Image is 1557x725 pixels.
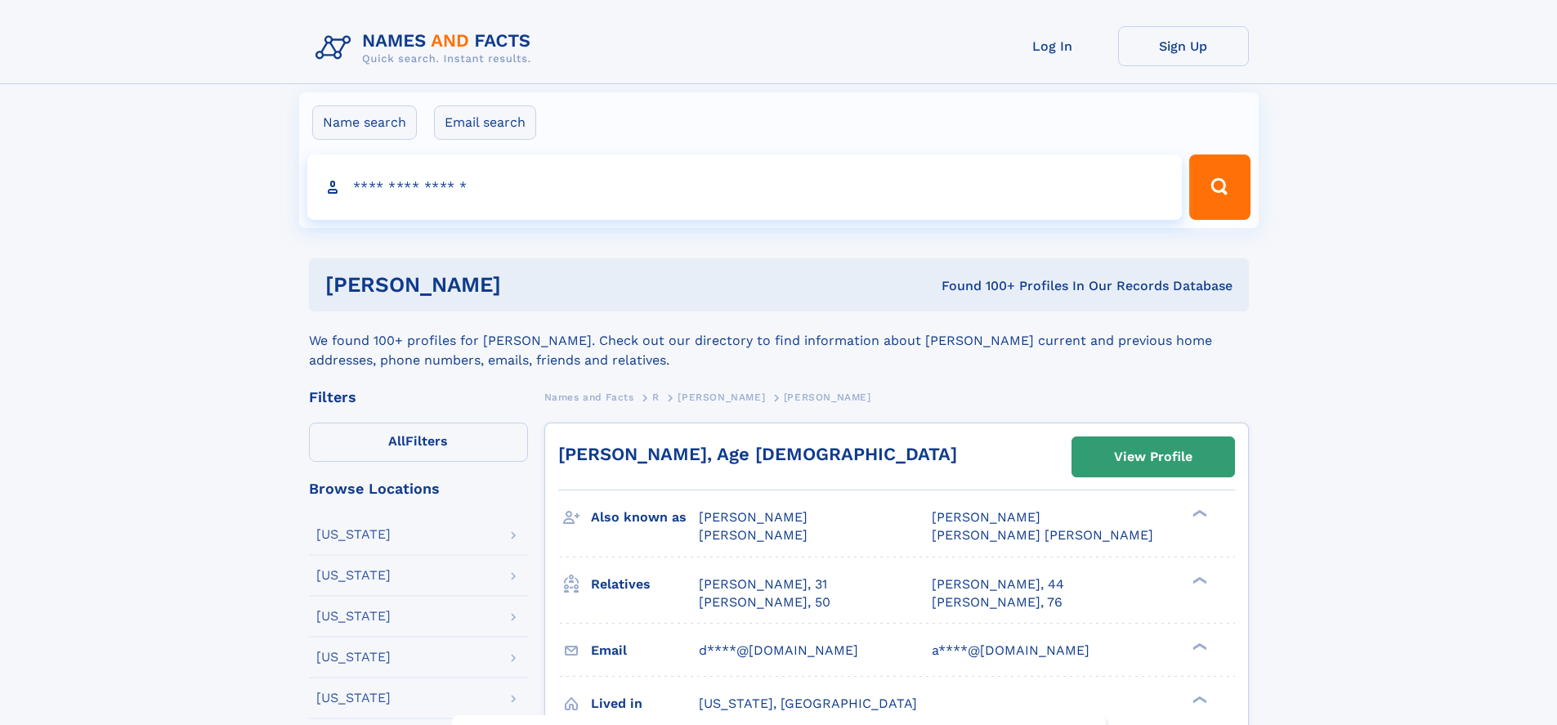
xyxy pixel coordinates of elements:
span: [PERSON_NAME] [PERSON_NAME] [932,527,1153,543]
span: R [652,392,660,403]
a: [PERSON_NAME], 44 [932,575,1064,593]
span: All [388,433,405,449]
a: R [652,387,660,407]
div: [US_STATE] [316,528,391,541]
div: Browse Locations [309,481,528,496]
span: [PERSON_NAME] [784,392,871,403]
div: View Profile [1114,438,1192,476]
div: [US_STATE] [316,610,391,623]
div: ❯ [1188,575,1208,585]
div: ❯ [1188,508,1208,519]
div: [US_STATE] [316,691,391,705]
a: [PERSON_NAME], 31 [699,575,827,593]
a: [PERSON_NAME], Age [DEMOGRAPHIC_DATA] [558,444,957,464]
input: search input [307,154,1183,220]
span: [PERSON_NAME] [699,509,808,525]
h3: Relatives [591,571,699,598]
a: [PERSON_NAME], 76 [932,593,1063,611]
div: [US_STATE] [316,651,391,664]
h3: Email [591,637,699,665]
label: Filters [309,423,528,462]
h3: Lived in [591,690,699,718]
img: Logo Names and Facts [309,26,544,70]
label: Email search [434,105,536,140]
span: [PERSON_NAME] [699,527,808,543]
div: ❯ [1188,694,1208,705]
a: Log In [987,26,1118,66]
div: Filters [309,390,528,405]
div: ❯ [1188,641,1208,651]
a: Sign Up [1118,26,1249,66]
button: Search Button [1189,154,1250,220]
div: [US_STATE] [316,569,391,582]
span: [PERSON_NAME] [678,392,765,403]
a: [PERSON_NAME], 50 [699,593,830,611]
h3: Also known as [591,503,699,531]
a: Names and Facts [544,387,634,407]
span: [US_STATE], [GEOGRAPHIC_DATA] [699,696,917,711]
div: We found 100+ profiles for [PERSON_NAME]. Check out our directory to find information about [PERS... [309,311,1249,370]
label: Name search [312,105,417,140]
a: View Profile [1072,437,1234,477]
h1: [PERSON_NAME] [325,275,722,295]
div: Found 100+ Profiles In Our Records Database [721,277,1233,295]
a: [PERSON_NAME] [678,387,765,407]
span: [PERSON_NAME] [932,509,1040,525]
